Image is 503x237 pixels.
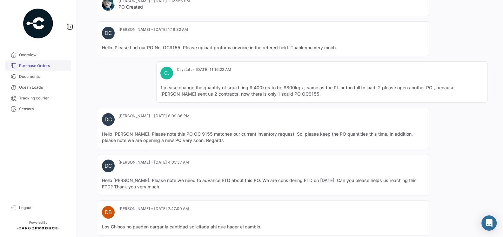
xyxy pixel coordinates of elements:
[118,4,190,10] mat-card-title: PO Created
[118,27,188,32] mat-card-subtitle: [PERSON_NAME] - [DATE] 1:19:32 AM
[19,205,69,211] span: Logout
[19,95,69,101] span: Tracking courier
[5,93,71,104] a: Tracking courier
[102,177,425,190] mat-card-content: Hello [PERSON_NAME]. Please note we need to advance ETD about this PO. We are considering ETD on ...
[5,50,71,60] a: Overview
[102,159,115,172] div: DC
[160,85,484,97] mat-card-content: 1.please change the quantity of squid ring 9,400kgs to be 8800kgs , same as the PI. or too full t...
[118,113,190,119] mat-card-subtitle: [PERSON_NAME] - [DATE] 8:09:36 PM
[5,104,71,114] a: Sensors
[5,71,71,82] a: Documents
[19,85,69,90] span: Ocean Loads
[177,67,231,72] mat-card-subtitle: Crystal . - [DATE] 11:16:22 AM
[160,67,173,79] div: C.
[102,44,425,51] mat-card-content: Hello. Please find our PO No. OC9155. Please upload proforma invoice in the refered field. Thank ...
[102,224,425,230] mat-card-content: Los Chinos no pueden cargar la cantidad solicitada ahi que hacer el cambio.
[118,159,189,165] mat-card-subtitle: [PERSON_NAME] - [DATE] 4:05:37 AM
[481,215,497,231] div: Abrir Intercom Messenger
[118,206,189,212] mat-card-subtitle: [PERSON_NAME] - [DATE] 7:47:00 AM
[102,113,115,126] div: DC
[19,74,69,79] span: Documents
[19,106,69,112] span: Sensors
[22,8,54,39] img: powered-by.png
[19,52,69,58] span: Overview
[19,63,69,69] span: Purchase Orders
[102,206,115,219] div: DB
[5,60,71,71] a: Purchase Orders
[102,27,115,39] div: DC
[102,131,425,144] mat-card-content: Hello [PERSON_NAME]. Please note this PO OC 9155 matches our current inventory request. So, pleas...
[5,82,71,93] a: Ocean Loads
